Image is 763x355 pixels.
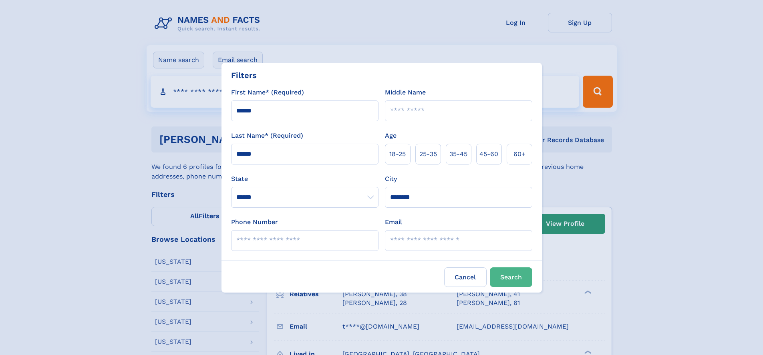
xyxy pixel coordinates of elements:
[231,88,304,97] label: First Name* (Required)
[385,88,426,97] label: Middle Name
[231,131,303,140] label: Last Name* (Required)
[444,267,487,287] label: Cancel
[490,267,532,287] button: Search
[449,149,467,159] span: 35‑45
[231,174,378,184] label: State
[231,69,257,81] div: Filters
[231,217,278,227] label: Phone Number
[479,149,498,159] span: 45‑60
[385,174,397,184] label: City
[419,149,437,159] span: 25‑35
[385,131,397,140] label: Age
[513,149,525,159] span: 60+
[389,149,406,159] span: 18‑25
[385,217,402,227] label: Email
